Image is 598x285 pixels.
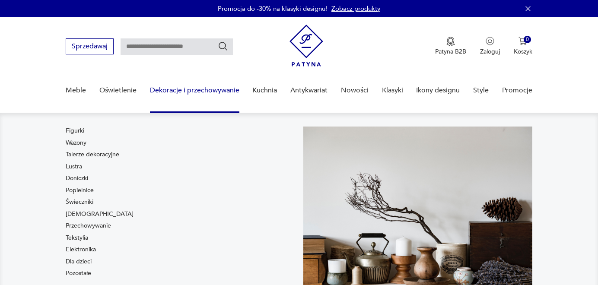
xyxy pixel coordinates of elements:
a: Nowości [341,74,369,107]
a: Lustra [66,162,82,171]
img: Ikona medalu [446,37,455,46]
a: Tekstylia [66,234,88,242]
a: [DEMOGRAPHIC_DATA] [66,210,134,218]
a: Elektronika [66,245,96,254]
a: Świeczniki [66,198,93,206]
div: 0 [524,36,531,43]
a: Ikona medaluPatyna B2B [435,37,466,56]
a: Przechowywanie [66,222,111,230]
p: Patyna B2B [435,47,466,56]
a: Meble [66,74,86,107]
a: Ikony designu [416,74,460,107]
a: Kuchnia [252,74,277,107]
a: Oświetlenie [99,74,137,107]
a: Klasyki [382,74,403,107]
img: Ikonka użytkownika [486,37,494,45]
a: Talerze dekoracyjne [66,150,119,159]
a: Dla dzieci [66,257,92,266]
a: Zobacz produkty [331,4,380,13]
img: Ikona koszyka [518,37,527,45]
button: Zaloguj [480,37,500,56]
img: Patyna - sklep z meblami i dekoracjami vintage [289,25,323,66]
a: Sprzedawaj [66,44,114,50]
p: Koszyk [514,47,532,56]
a: Pozostałe [66,269,91,278]
p: Promocja do -30% na klasyki designu! [218,4,327,13]
a: Style [473,74,489,107]
button: Szukaj [218,41,228,51]
a: Antykwariat [290,74,328,107]
button: Patyna B2B [435,37,466,56]
a: Popielnice [66,186,94,195]
p: Zaloguj [480,47,500,56]
button: Sprzedawaj [66,38,114,54]
a: Figurki [66,127,84,135]
a: Promocje [502,74,532,107]
button: 0Koszyk [514,37,532,56]
a: Dekoracje i przechowywanie [150,74,239,107]
a: Doniczki [66,174,88,183]
a: Wazony [66,139,86,147]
